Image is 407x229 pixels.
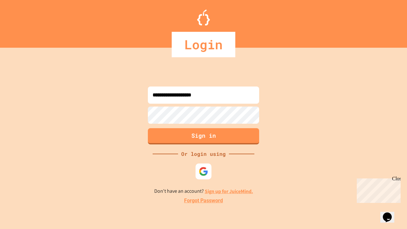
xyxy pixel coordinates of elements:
img: google-icon.svg [199,167,208,176]
p: Don't have an account? [154,187,253,195]
a: Sign up for JuiceMind. [205,188,253,195]
div: Chat with us now!Close [3,3,44,40]
div: Login [172,32,235,57]
button: Sign in [148,128,259,144]
iframe: chat widget [380,204,401,223]
img: Logo.svg [197,10,210,25]
a: Forgot Password [184,197,223,205]
iframe: chat widget [354,176,401,203]
div: Or login using [178,150,229,158]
